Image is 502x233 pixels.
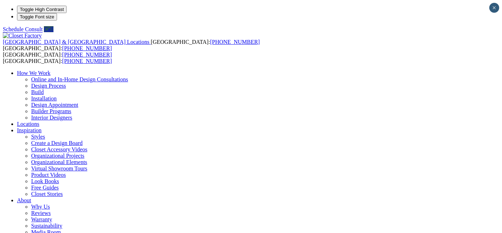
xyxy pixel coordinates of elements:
span: Toggle High Contrast [20,7,64,12]
a: Product Videos [31,172,66,178]
a: Sustainability [31,223,62,229]
a: Call [44,26,53,32]
img: Closet Factory [3,33,42,39]
a: Closet Accessory Videos [31,146,87,152]
a: Create a Design Board [31,140,82,146]
a: Reviews [31,210,51,216]
span: [GEOGRAPHIC_DATA] & [GEOGRAPHIC_DATA] Locations [3,39,149,45]
a: Build [31,89,44,95]
a: Online and In-Home Design Consultations [31,76,128,82]
a: Installation [31,95,57,101]
a: [PHONE_NUMBER] [62,58,112,64]
a: About [17,197,31,203]
a: Free Guides [31,185,59,191]
a: Organizational Elements [31,159,87,165]
a: Design Appointment [31,102,78,108]
a: [PHONE_NUMBER] [62,52,112,58]
a: Virtual Showroom Tours [31,165,87,171]
a: Closet Stories [31,191,63,197]
button: Toggle High Contrast [17,6,67,13]
a: Look Books [31,178,59,184]
a: Builder Programs [31,108,71,114]
a: Locations [17,121,39,127]
button: Toggle Font size [17,13,57,21]
span: [GEOGRAPHIC_DATA]: [GEOGRAPHIC_DATA]: [3,39,260,51]
a: Styles [31,134,45,140]
span: Toggle Font size [20,14,54,19]
a: Warranty [31,216,52,222]
button: Close [489,3,499,13]
span: [GEOGRAPHIC_DATA]: [GEOGRAPHIC_DATA]: [3,52,112,64]
a: [PHONE_NUMBER] [62,45,112,51]
a: Why Us [31,204,50,210]
a: Schedule Consult [3,26,42,32]
a: [PHONE_NUMBER] [210,39,259,45]
a: [GEOGRAPHIC_DATA] & [GEOGRAPHIC_DATA] Locations [3,39,151,45]
a: Interior Designers [31,115,72,121]
a: Inspiration [17,127,41,133]
a: Design Process [31,83,66,89]
a: Organizational Projects [31,153,84,159]
a: How We Work [17,70,51,76]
